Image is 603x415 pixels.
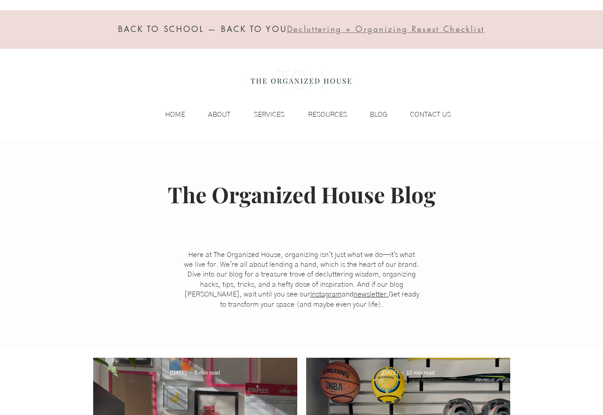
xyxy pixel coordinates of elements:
[170,370,187,376] span: Mar 14
[303,108,351,121] p: RESOURCES
[118,24,287,34] span: BACK TO SCHOOL — BACK TO YOU
[168,180,436,209] span: The Organized House Blog
[195,370,220,376] span: 5 min read
[204,108,235,121] p: ABOUT
[406,108,455,121] p: CONTACT US
[351,108,392,121] a: BLOG
[382,370,398,376] span: Feb 10
[287,26,485,34] a: Decluttering + Organizing Resest Checklist
[289,108,351,121] a: RESOURCES
[365,108,392,121] p: BLOG
[392,108,455,121] a: CONTACT US
[287,24,485,34] span: Decluttering + Organizing Resest Checklist
[406,370,434,376] span: 10 min read
[184,251,419,308] span: Here at The Organized House, organizing isn't just what we do—it's what we live for. We're all ab...
[249,108,289,121] p: SERVICES
[235,108,289,121] a: SERVICES
[161,108,189,121] p: HOME
[310,291,342,298] a: Instagram
[354,291,389,298] a: newsletter.
[247,63,355,98] img: the organized house
[189,108,235,121] a: ABOUT
[147,108,189,121] a: HOME
[147,108,455,121] nav: Site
